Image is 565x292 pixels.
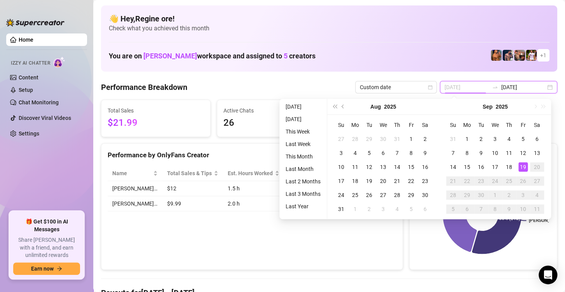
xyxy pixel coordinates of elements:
[530,174,544,188] td: 2025-09-27
[474,132,488,146] td: 2025-09-02
[518,204,528,214] div: 10
[392,134,402,144] div: 31
[360,81,432,93] span: Custom date
[348,118,362,132] th: Mo
[109,24,549,33] span: Check what you achieved this month
[488,132,502,146] td: 2025-09-03
[418,160,432,174] td: 2025-08-16
[406,162,416,172] div: 15
[406,190,416,200] div: 29
[406,176,416,186] div: 22
[445,83,489,91] input: Start date
[448,148,458,158] div: 7
[462,204,472,214] div: 6
[334,188,348,202] td: 2025-08-24
[492,84,498,90] span: swap-right
[530,146,544,160] td: 2025-09-13
[530,132,544,146] td: 2025-09-06
[532,176,542,186] div: 27
[518,162,528,172] div: 19
[501,83,546,91] input: End date
[167,169,212,178] span: Total Sales & Tips
[19,37,33,43] a: Home
[390,174,404,188] td: 2025-08-21
[223,106,320,115] span: Active Chats
[460,118,474,132] th: Mo
[362,188,376,202] td: 2025-08-26
[351,148,360,158] div: 4
[420,148,430,158] div: 9
[390,146,404,160] td: 2025-08-07
[406,134,416,144] div: 1
[530,118,544,132] th: Sa
[384,99,396,114] button: Choose a year
[351,162,360,172] div: 11
[474,118,488,132] th: Tu
[502,132,516,146] td: 2025-09-04
[446,174,460,188] td: 2025-09-21
[490,204,500,214] div: 8
[502,118,516,132] th: Th
[13,236,80,259] span: Share [PERSON_NAME] with a friend, and earn unlimited rewards
[418,188,432,202] td: 2025-08-30
[446,202,460,216] td: 2025-10-05
[404,118,418,132] th: Fr
[108,181,162,196] td: [PERSON_NAME]…
[334,132,348,146] td: 2025-07-27
[378,134,388,144] div: 30
[428,85,432,90] span: calendar
[462,162,472,172] div: 15
[526,50,537,61] img: Hector
[162,196,223,211] td: $9.99
[418,174,432,188] td: 2025-08-23
[418,118,432,132] th: Sa
[502,202,516,216] td: 2025-10-09
[502,174,516,188] td: 2025-09-25
[348,160,362,174] td: 2025-08-11
[532,162,542,172] div: 20
[420,162,430,172] div: 16
[282,139,324,149] li: Last Week
[390,118,404,132] th: Th
[404,132,418,146] td: 2025-08-01
[364,204,374,214] div: 2
[448,190,458,200] div: 28
[339,99,347,114] button: Previous month (PageUp)
[514,50,525,61] img: Osvaldo
[418,132,432,146] td: 2025-08-02
[392,190,402,200] div: 28
[376,160,390,174] td: 2025-08-13
[364,190,374,200] div: 26
[13,262,80,275] button: Earn nowarrow-right
[362,132,376,146] td: 2025-07-29
[504,190,514,200] div: 2
[112,169,152,178] span: Name
[460,160,474,174] td: 2025-09-15
[404,202,418,216] td: 2025-09-05
[362,202,376,216] td: 2025-09-02
[31,266,54,272] span: Earn now
[490,162,500,172] div: 17
[348,202,362,216] td: 2025-09-01
[483,99,493,114] button: Choose a month
[392,176,402,186] div: 21
[364,134,374,144] div: 29
[502,146,516,160] td: 2025-09-11
[223,181,284,196] td: 1.5 h
[490,190,500,200] div: 1
[462,190,472,200] div: 29
[446,146,460,160] td: 2025-09-07
[334,146,348,160] td: 2025-08-03
[488,118,502,132] th: We
[404,146,418,160] td: 2025-08-08
[462,134,472,144] div: 1
[495,99,507,114] button: Choose a year
[13,218,80,233] span: 🎁 Get $100 in AI Messages
[404,188,418,202] td: 2025-08-29
[488,160,502,174] td: 2025-09-17
[378,190,388,200] div: 27
[330,99,339,114] button: Last year (Control + left)
[460,202,474,216] td: 2025-10-06
[460,188,474,202] td: 2025-09-29
[392,204,402,214] div: 4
